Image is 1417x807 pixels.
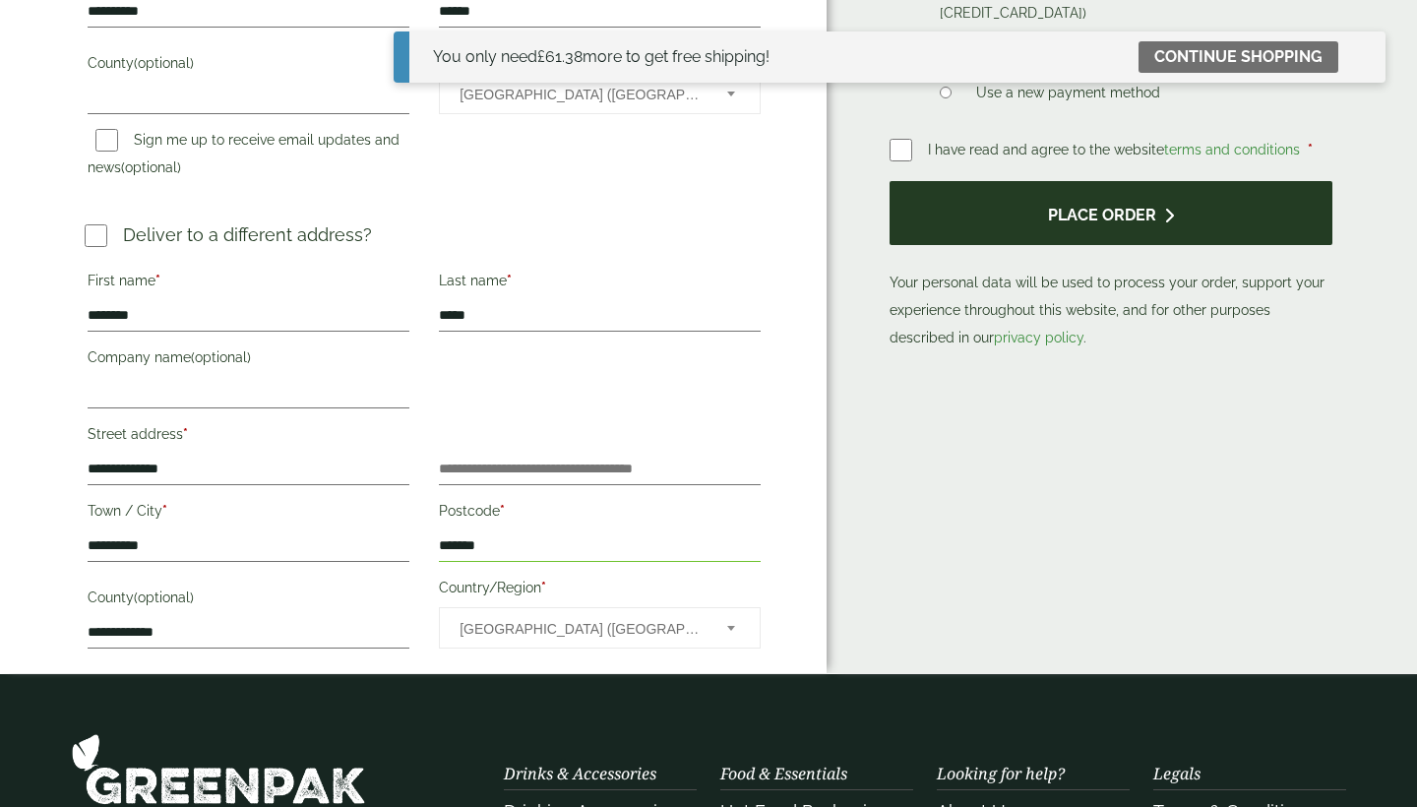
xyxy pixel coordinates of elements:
input: Sign me up to receive email updates and news(optional) [95,129,118,152]
label: First name [88,267,409,300]
span: Country/Region [439,607,761,649]
a: privacy policy [994,330,1083,345]
a: Continue shopping [1139,41,1338,73]
label: Sign me up to receive email updates and news [88,132,400,181]
label: Town / City [88,497,409,530]
label: Street address [88,420,409,454]
span: (optional) [134,590,194,605]
label: Postcode [439,497,761,530]
span: (optional) [191,349,251,365]
span: 61.38 [537,47,583,66]
abbr: required [1308,142,1313,157]
img: GreenPak Supplies [71,733,366,805]
span: United Kingdom (UK) [460,608,701,650]
abbr: required [500,503,505,519]
span: (optional) [134,55,194,71]
label: Company name [88,343,409,377]
span: I have read and agree to the website [928,142,1304,157]
p: Your personal data will be used to process your order, support your experience throughout this we... [890,181,1332,351]
label: County [88,584,409,617]
abbr: required [507,273,512,288]
span: £ [537,47,545,66]
label: Country/Region [439,574,761,607]
span: (optional) [121,159,181,175]
p: Deliver to a different address? [123,221,372,248]
button: Place order [890,181,1332,245]
label: County [88,49,409,83]
label: Last name [439,267,761,300]
abbr: required [155,273,160,288]
span: Country/Region [439,73,761,114]
a: terms and conditions [1164,142,1300,157]
abbr: required [162,503,167,519]
abbr: required [541,580,546,595]
abbr: required [183,426,188,442]
div: You only need more to get free shipping! [433,45,770,69]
